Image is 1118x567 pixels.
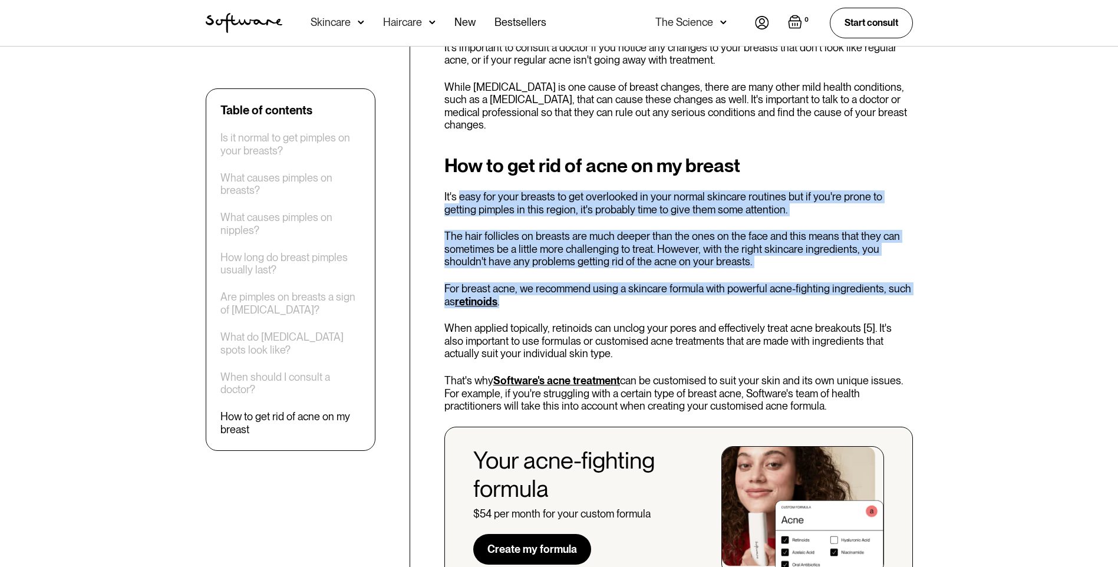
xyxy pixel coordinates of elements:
[444,41,913,67] p: It's important to consult a doctor if you notice any changes to your breasts that don't look like...
[720,17,727,28] img: arrow down
[383,17,422,28] div: Haircare
[220,251,361,276] a: How long do breast pimples usually last?
[444,230,913,268] p: The hair follicles on breasts are much deeper than the ones on the face and this means that they ...
[444,282,913,308] p: For breast acne, we recommend using a skincare formula with powerful acne-fighting ingredients, s...
[220,172,361,197] a: What causes pimples on breasts?
[429,17,436,28] img: arrow down
[788,15,811,31] a: Open empty cart
[311,17,351,28] div: Skincare
[358,17,364,28] img: arrow down
[473,507,651,520] div: $54 per month for your custom formula
[473,446,703,503] div: Your acne-fighting formula
[220,291,361,316] a: Are pimples on breasts a sign of [MEDICAL_DATA]?
[220,103,312,117] div: Table of contents
[220,131,361,157] a: Is it normal to get pimples on your breasts?
[655,17,713,28] div: The Science
[220,371,361,396] a: When should I consult a doctor?
[493,374,620,387] a: Software's acne treatment
[206,13,282,33] a: home
[206,13,282,33] img: Software Logo
[802,15,811,25] div: 0
[444,322,913,360] p: When applied topically, retinoids can unclog your pores and effectively treat acne breakouts [5]....
[220,410,361,436] a: How to get rid of acne on my breast
[444,155,913,176] h2: How to get rid of acne on my breast
[830,8,913,38] a: Start consult
[444,190,913,216] p: It's easy for your breasts to get overlooked in your normal skincare routines but if you're prone...
[455,295,497,308] a: retinoids
[473,534,591,565] a: Create my formula
[220,331,361,356] a: What do [MEDICAL_DATA] spots look like?
[220,211,361,236] a: What causes pimples on nipples?
[444,374,913,413] p: That's why can be customised to suit your skin and its own unique issues. For example, if you're ...
[444,81,913,131] p: While [MEDICAL_DATA] is one cause of breast changes, there are many other mild health conditions,...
